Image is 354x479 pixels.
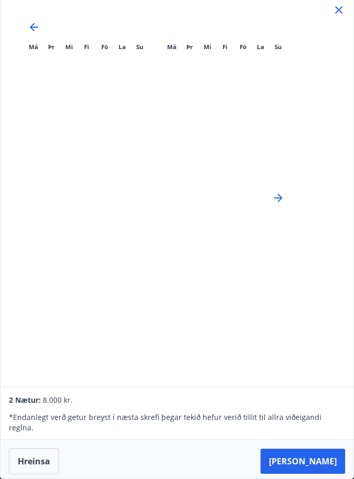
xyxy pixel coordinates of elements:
small: Fi [84,43,89,51]
div: Move backward to switch to the previous month. [28,21,40,33]
small: Þr [186,43,193,51]
small: La [257,43,264,51]
small: La [119,43,126,51]
span: 2 Nætur: [9,395,41,405]
small: Fö [240,43,246,51]
small: Má [29,43,38,51]
small: Su [136,43,144,51]
p: * Endanlegt verð getur breyst í næsta skrefi þegar tekið hefur verið tillit til allra viðeigandi ... [9,412,345,433]
small: Su [275,43,282,51]
button: [PERSON_NAME] [261,449,345,474]
span: 8.000 kr. [43,395,73,405]
small: Fö [101,43,108,51]
button: Hreinsa [9,448,59,474]
small: Þr [48,43,54,51]
small: Fi [222,43,228,51]
div: Move forward to switch to the next month. [272,192,285,204]
small: Mi [204,43,211,51]
small: Mi [65,43,73,51]
small: Má [167,43,176,51]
